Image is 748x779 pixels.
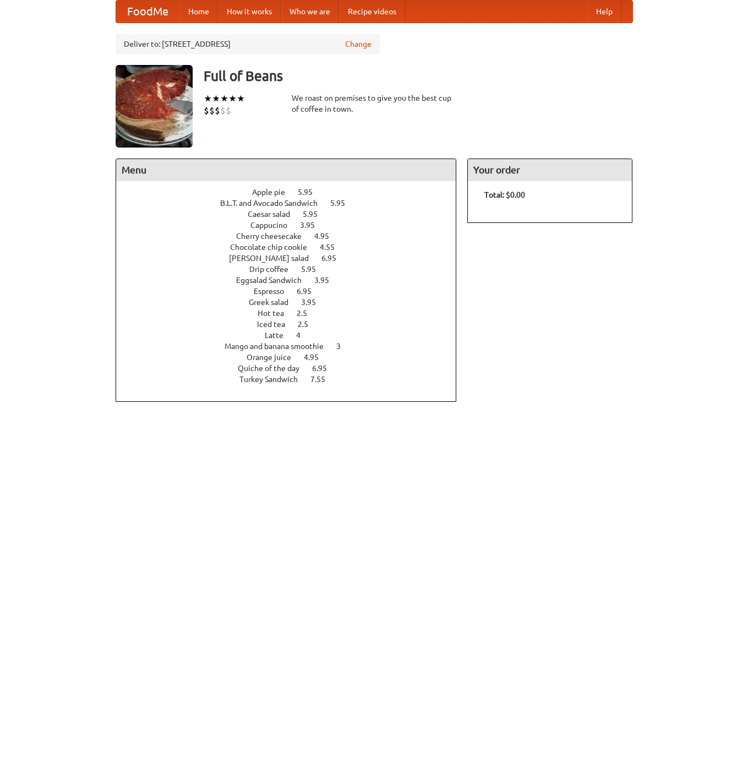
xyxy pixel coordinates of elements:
span: Cherry cheesecake [236,232,313,241]
li: ★ [204,92,212,105]
span: Apple pie [252,188,296,197]
li: $ [226,105,231,117]
li: ★ [228,92,237,105]
a: Change [345,39,372,50]
span: 4.55 [320,243,346,252]
a: Drip coffee 5.95 [249,265,336,274]
span: Quiche of the day [238,364,310,373]
a: B.L.T. and Avocado Sandwich 5.95 [220,199,365,208]
span: 6.95 [312,364,338,373]
span: Drip coffee [249,265,299,274]
a: Chocolate chip cookie 4.55 [230,243,355,252]
span: 6.95 [297,287,323,296]
span: 5.95 [303,210,329,219]
span: Chocolate chip cookie [230,243,318,252]
a: Greek salad 3.95 [249,298,336,307]
h4: Menu [116,159,456,181]
b: Total: $0.00 [484,190,525,199]
li: $ [209,105,215,117]
a: Home [179,1,218,23]
span: Orange juice [247,353,302,362]
span: 4.95 [314,232,340,241]
span: 6.95 [321,254,347,263]
a: Latte 4 [265,331,321,340]
span: 2.5 [297,309,318,318]
a: Cappucino 3.95 [250,221,335,230]
a: Mango and banana smoothie 3 [225,342,361,351]
a: Eggsalad Sandwich 3.95 [236,276,350,285]
span: Iced tea [257,320,296,329]
li: $ [215,105,220,117]
a: Apple pie 5.95 [252,188,333,197]
span: Greek salad [249,298,299,307]
a: Turkey Sandwich 7.55 [239,375,346,384]
li: $ [220,105,226,117]
a: Quiche of the day 6.95 [238,364,347,373]
li: ★ [212,92,220,105]
h4: Your order [468,159,632,181]
span: B.L.T. and Avocado Sandwich [220,199,329,208]
span: Mango and banana smoothie [225,342,335,351]
a: Who we are [281,1,339,23]
div: Deliver to: [STREET_ADDRESS] [116,34,380,54]
div: We roast on premises to give you the best cup of coffee in town. [292,92,457,115]
a: How it works [218,1,281,23]
a: Hot tea 2.5 [258,309,327,318]
span: Espresso [254,287,295,296]
span: Caesar salad [248,210,301,219]
a: Recipe videos [339,1,405,23]
span: Hot tea [258,309,295,318]
a: Espresso 6.95 [254,287,332,296]
span: 5.95 [301,265,327,274]
a: Help [587,1,621,23]
a: Orange juice 4.95 [247,353,339,362]
span: 3.95 [301,298,327,307]
a: Caesar salad 5.95 [248,210,338,219]
span: 4.95 [304,353,330,362]
img: angular.jpg [116,65,193,148]
li: $ [204,105,209,117]
span: 5.95 [330,199,356,208]
a: Iced tea 2.5 [257,320,329,329]
span: Eggsalad Sandwich [236,276,313,285]
a: FoodMe [116,1,179,23]
h3: Full of Beans [204,65,633,87]
span: 3.95 [314,276,340,285]
span: [PERSON_NAME] salad [229,254,320,263]
span: 4 [296,331,312,340]
span: Turkey Sandwich [239,375,309,384]
span: 2.5 [298,320,319,329]
span: 3.95 [300,221,326,230]
a: [PERSON_NAME] salad 6.95 [229,254,357,263]
span: Cappucino [250,221,298,230]
span: 7.55 [310,375,336,384]
a: Cherry cheesecake 4.95 [236,232,350,241]
span: 3 [336,342,352,351]
li: ★ [220,92,228,105]
span: Latte [265,331,294,340]
span: 5.95 [298,188,324,197]
li: ★ [237,92,245,105]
